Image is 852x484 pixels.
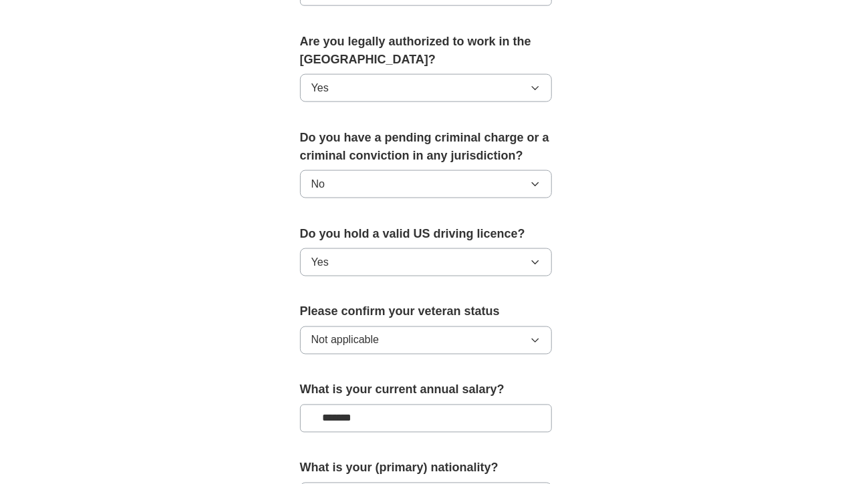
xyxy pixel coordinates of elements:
span: Yes [311,80,329,96]
span: No [311,176,325,192]
label: Are you legally authorized to work in the [GEOGRAPHIC_DATA]? [300,33,553,69]
label: What is your (primary) nationality? [300,459,553,477]
button: Yes [300,248,553,276]
label: What is your current annual salary? [300,381,553,399]
button: No [300,170,553,198]
label: Do you have a pending criminal charge or a criminal conviction in any jurisdiction? [300,129,553,165]
label: Please confirm your veteran status [300,303,553,321]
span: Not applicable [311,332,379,348]
button: Not applicable [300,326,553,354]
label: Do you hold a valid US driving licence? [300,225,553,243]
span: Yes [311,254,329,270]
button: Yes [300,74,553,102]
